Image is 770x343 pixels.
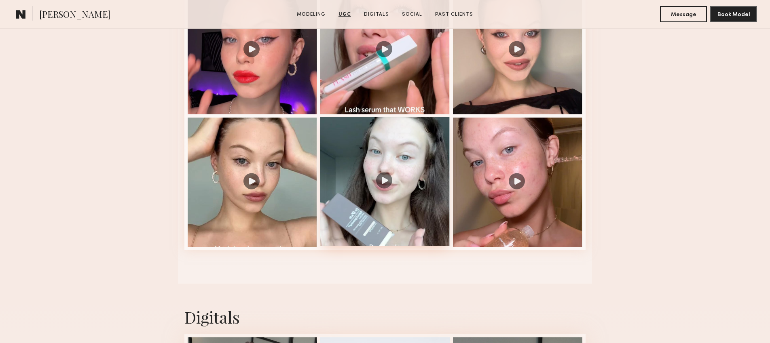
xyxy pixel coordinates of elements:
[294,11,329,18] a: Modeling
[184,306,586,328] div: Digitals
[710,6,757,22] button: Book Model
[399,11,425,18] a: Social
[39,8,110,22] span: [PERSON_NAME]
[432,11,476,18] a: Past Clients
[660,6,707,22] button: Message
[361,11,392,18] a: Digitals
[710,11,757,17] a: Book Model
[335,11,354,18] a: UGC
